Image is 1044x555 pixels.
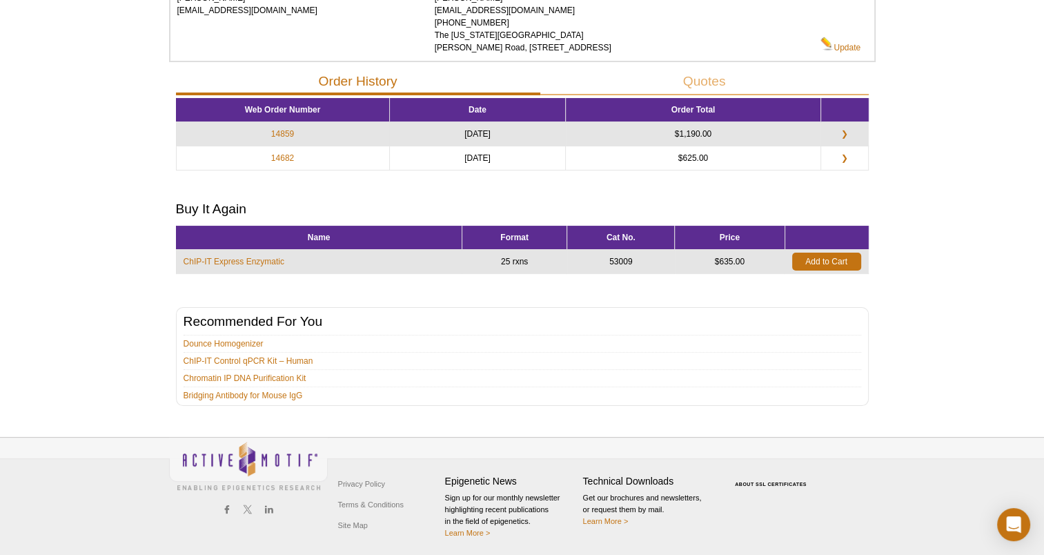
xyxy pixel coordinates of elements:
th: Name [176,226,462,250]
a: Add to Cart [792,253,861,271]
a: Privacy Policy [335,474,388,494]
a: ChIP-IT Express Enzymatic [184,255,284,268]
p: Get our brochures and newsletters, or request them by mail. [583,492,714,527]
h4: Technical Downloads [583,476,714,487]
img: Active Motif, [169,438,328,494]
a: ❯ [833,152,856,164]
h4: Epigenetic News [445,476,576,487]
th: Price [675,226,785,250]
a: ❯ [833,128,856,140]
button: Quotes [540,69,869,95]
a: 14859 [271,128,294,140]
th: Date [389,98,566,122]
a: Site Map [335,515,371,536]
a: ChIP-IT Control qPCR Kit – Human [184,355,313,367]
a: Learn More > [583,517,629,525]
th: Order Total [566,98,820,122]
td: $635.00 [675,249,785,273]
a: ABOUT SSL CERTIFICATES [735,482,807,487]
div: Open Intercom Messenger [997,508,1030,541]
a: Terms & Conditions [335,494,407,515]
td: $1,190.00 [566,122,820,146]
th: Web Order Number [176,98,389,122]
td: [DATE] [389,146,566,171]
th: Format [462,226,567,250]
a: Dounce Homogenizer [184,338,264,350]
h2: Buy It Again [176,203,869,215]
img: Edit [820,37,834,50]
a: Learn More > [445,529,491,537]
button: Order History [176,69,540,95]
th: Cat No. [567,226,675,250]
p: Sign up for our monthly newsletter highlighting recent publications in the field of epigenetics. [445,492,576,539]
td: $625.00 [566,146,820,171]
a: Bridging Antibody for Mouse IgG [184,389,303,402]
a: 14682 [271,152,294,164]
a: Chromatin IP DNA Purification Kit [184,372,306,384]
a: Update [820,37,860,54]
h2: Recommended For You [184,315,861,328]
td: 53009 [567,249,675,273]
td: [DATE] [389,122,566,146]
td: 25 rxns [462,249,567,273]
table: Click to Verify - This site chose Symantec SSL for secure e-commerce and confidential communicati... [721,462,825,492]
